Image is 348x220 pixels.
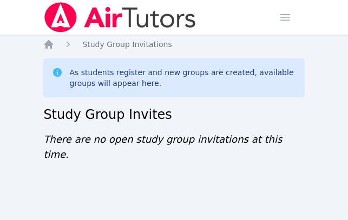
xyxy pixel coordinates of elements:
[43,39,304,50] nav: Breadcrumb
[82,39,172,50] a: Study Group Invitations
[43,106,304,123] h2: Study Group Invites
[82,40,172,49] span: Study Group Invitations
[43,2,196,32] img: Air Tutors
[69,67,296,89] div: As students register and new groups are created, available groups will appear here.
[43,134,282,160] span: There are no open study group invitations at this time.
